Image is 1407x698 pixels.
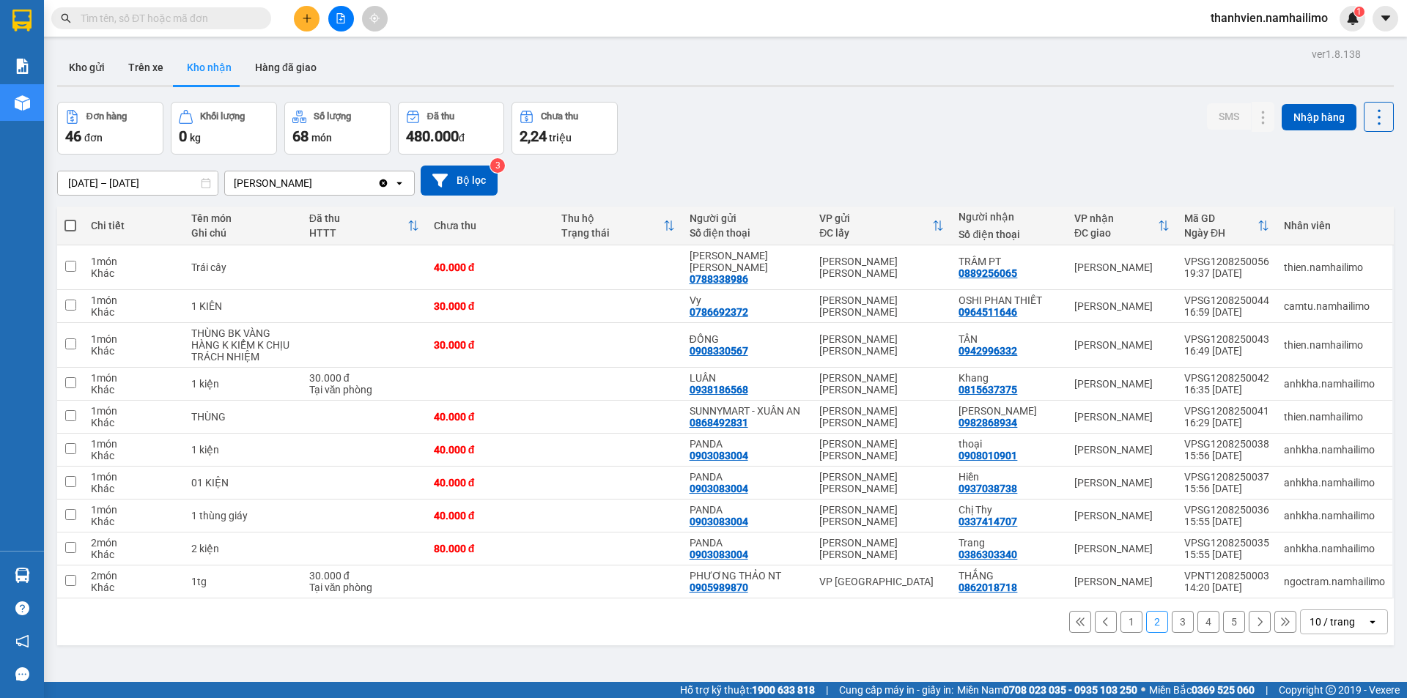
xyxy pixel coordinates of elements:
[369,13,380,23] span: aim
[91,516,176,527] div: Khác
[690,438,805,450] div: PANDA
[302,13,312,23] span: plus
[91,294,176,306] div: 1 món
[91,570,176,582] div: 2 món
[959,438,1060,450] div: thoại
[15,667,29,681] span: message
[1184,384,1269,396] div: 16:35 [DATE]
[91,372,176,384] div: 1 món
[1284,339,1385,351] div: thien.namhailimo
[91,417,176,428] div: Khác
[959,537,1060,549] div: Trang
[819,537,944,560] div: [PERSON_NAME] [PERSON_NAME]
[91,306,176,318] div: Khác
[191,212,295,224] div: Tên món
[190,132,201,144] span: kg
[690,405,805,417] div: SUNNYMART - XUÂN AN
[1184,227,1258,239] div: Ngày ĐH
[959,516,1017,527] div: 0337414707
[959,570,1060,582] div: THẮNG
[959,471,1060,483] div: Hiền
[84,132,103,144] span: đơn
[690,372,805,384] div: LUÂN
[191,444,295,456] div: 1 kiện
[434,339,547,351] div: 30.000 đ
[434,411,547,423] div: 40.000 đ
[1284,411,1385,423] div: thien.namhailimo
[57,102,163,155] button: Đơn hàng46đơn
[490,158,505,173] sup: 3
[819,212,932,224] div: VP gửi
[1284,510,1385,521] div: anhkha.namhailimo
[394,177,405,189] svg: open
[819,333,944,357] div: [PERSON_NAME] [PERSON_NAME]
[1184,212,1258,224] div: Mã GD
[819,227,932,239] div: ĐC lấy
[234,176,312,190] div: [PERSON_NAME]
[427,111,454,122] div: Đã thu
[1074,261,1170,273] div: [PERSON_NAME]
[959,582,1017,593] div: 0862018718
[1067,207,1177,245] th: Toggle SortBy
[1172,611,1194,633] button: 3
[690,333,805,345] div: ĐỒNG
[1146,611,1168,633] button: 2
[1346,12,1359,25] img: icon-new-feature
[1379,12,1392,25] span: caret-down
[690,306,748,318] div: 0786692372
[191,300,295,312] div: 1 KIÊN
[690,570,805,582] div: PHƯƠNG THẢO NT
[1074,510,1170,521] div: [PERSON_NAME]
[959,211,1060,223] div: Người nhận
[1074,444,1170,456] div: [PERSON_NAME]
[171,102,277,155] button: Khối lượng0kg
[15,568,30,583] img: warehouse-icon
[191,510,295,521] div: 1 thùng giáy
[959,504,1060,516] div: Chị Thy
[91,267,176,279] div: Khác
[1184,450,1269,461] div: 15:56 [DATE]
[91,471,176,483] div: 1 món
[284,102,391,155] button: Số lượng68món
[1284,576,1385,587] div: ngoctram.namhailimo
[1074,300,1170,312] div: [PERSON_NAME]
[1074,576,1170,587] div: [PERSON_NAME]
[1284,220,1385,231] div: Nhân viên
[690,273,748,285] div: 0788338986
[434,444,547,456] div: 40.000 đ
[309,384,419,396] div: Tại văn phòng
[1184,333,1269,345] div: VPSG1208250043
[1184,438,1269,450] div: VPSG1208250038
[91,220,176,231] div: Chi tiết
[15,634,29,648] span: notification
[191,327,295,339] div: THÙNG BK VÀNG
[690,549,748,560] div: 0903083004
[839,682,953,698] span: Cung cấp máy in - giấy in:
[309,227,407,239] div: HTTT
[1184,570,1269,582] div: VPNT1208250003
[191,378,295,390] div: 1 kiện
[959,229,1060,240] div: Số điện thoại
[200,111,245,122] div: Khối lượng
[61,13,71,23] span: search
[191,261,295,273] div: Trái cây
[191,411,295,423] div: THÙNG
[959,267,1017,279] div: 0889256065
[1184,256,1269,267] div: VPSG1208250056
[1373,6,1398,31] button: caret-down
[1284,261,1385,273] div: thien.namhailimo
[434,510,547,521] div: 40.000 đ
[191,477,295,489] div: 01 KIỆN
[690,294,805,306] div: Vy
[243,50,328,85] button: Hàng đã giao
[15,601,29,615] span: question-circle
[1074,339,1170,351] div: [PERSON_NAME]
[690,212,805,224] div: Người gửi
[1184,306,1269,318] div: 16:59 [DATE]
[959,256,1060,267] div: TRÂM PT
[512,102,618,155] button: Chưa thu2,24 triệu
[1284,477,1385,489] div: anhkha.namhailimo
[91,504,176,516] div: 1 món
[12,10,32,31] img: logo-vxr
[1223,611,1245,633] button: 5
